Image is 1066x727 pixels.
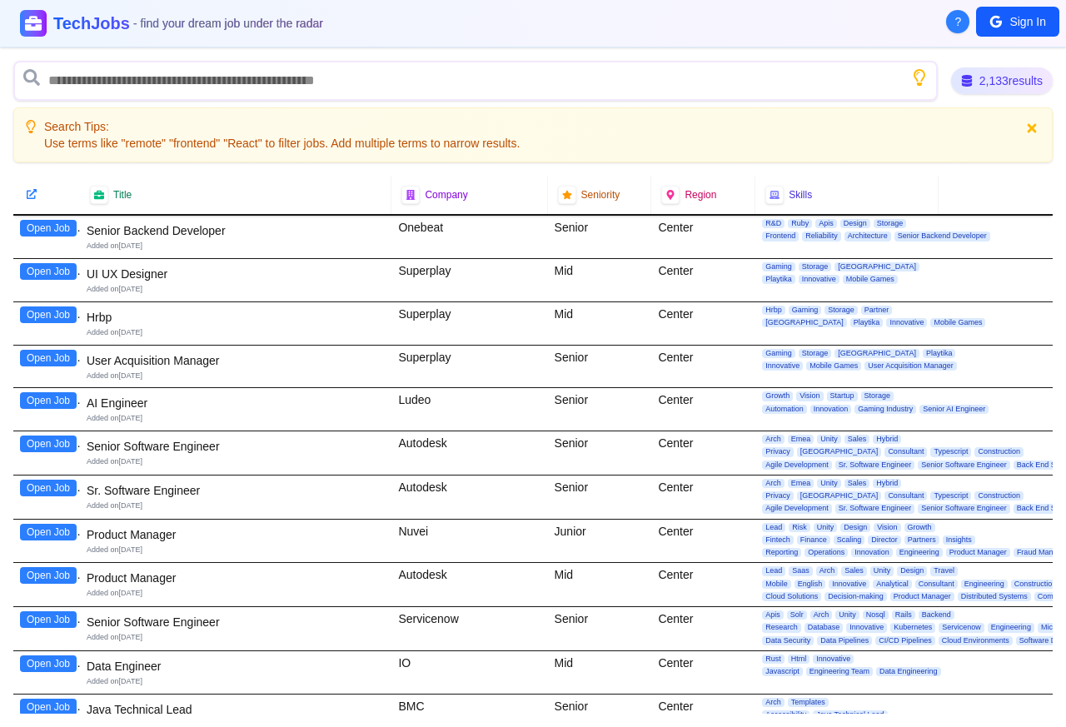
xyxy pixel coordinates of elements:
[20,567,77,584] button: Open Job
[919,405,989,414] span: Senior AI Engineer
[548,476,652,519] div: Senior
[548,346,652,388] div: Senior
[890,623,935,632] span: Kubernetes
[796,391,823,401] span: Vision
[20,699,77,715] button: Open Job
[87,632,385,643] div: Added on [DATE]
[87,413,385,424] div: Added on [DATE]
[391,302,547,345] div: Superplay
[861,391,894,401] span: Storage
[762,623,801,632] span: Research
[53,12,323,35] h1: TechJobs
[797,535,830,545] span: Finance
[651,259,755,301] div: Center
[651,216,755,258] div: Center
[930,566,958,575] span: Travel
[918,504,1010,513] span: Senior Software Engineer
[87,222,385,239] div: Senior Backend Developer
[799,349,832,358] span: Storage
[87,327,385,338] div: Added on [DATE]
[391,651,547,694] div: IO
[799,262,832,271] span: Storage
[87,500,385,511] div: Added on [DATE]
[946,548,1010,557] span: Product Manager
[87,570,385,586] div: Product Manager
[20,436,77,452] button: Open Job
[425,188,467,202] span: Company
[651,563,755,606] div: Center
[762,535,794,545] span: Fintech
[789,306,822,315] span: Gaming
[835,461,915,470] span: Sr. Software Engineer
[840,523,870,532] span: Design
[870,566,894,575] span: Unity
[874,523,900,532] span: Vision
[884,491,927,500] span: Consultant
[829,580,869,589] span: Innovative
[874,219,907,228] span: Storage
[930,318,985,327] span: Mobile Games
[835,504,915,513] span: Sr. Software Engineer
[890,592,954,601] span: Product Manager
[762,405,807,414] span: Automation
[834,262,919,271] span: [GEOGRAPHIC_DATA]
[651,520,755,563] div: Center
[804,623,844,632] span: Database
[788,655,810,664] span: Html
[20,392,77,409] button: Open Job
[904,523,935,532] span: Growth
[762,580,791,589] span: Mobile
[133,17,323,30] span: - find your dream job under the radar
[875,636,935,645] span: CI/CD Pipelines
[844,435,870,444] span: Sales
[824,592,887,601] span: Decision-making
[988,623,1034,632] span: Engineering
[958,592,1031,601] span: Distributed Systems
[817,435,841,444] span: Unity
[548,302,652,345] div: Mid
[87,526,385,543] div: Product Manager
[810,610,833,620] span: Arch
[911,69,928,86] button: Show search tips
[391,346,547,388] div: Superplay
[788,219,812,228] span: Ruby
[951,67,1053,94] div: 2,133 results
[873,435,901,444] span: Hybrid
[923,349,956,358] span: Playtika
[835,610,859,620] span: Unity
[87,676,385,687] div: Added on [DATE]
[873,580,912,589] span: Analytical
[391,563,547,606] div: Autodesk
[939,636,1013,645] span: Cloud Environments
[762,447,794,456] span: Privacy
[20,480,77,496] button: Open Job
[548,388,652,431] div: Senior
[548,607,652,650] div: Senior
[873,479,901,488] span: Hybrid
[806,361,861,371] span: Mobile Games
[87,658,385,675] div: Data Engineer
[548,563,652,606] div: Mid
[651,346,755,388] div: Center
[844,479,870,488] span: Sales
[824,306,858,315] span: Storage
[863,610,889,620] span: Nosql
[20,263,77,280] button: Open Job
[788,479,814,488] span: Emea
[795,580,826,589] span: English
[789,566,813,575] span: Saas
[762,710,809,720] span: Accessibility
[930,491,971,500] span: Typescript
[762,275,795,284] span: Playtika
[816,566,839,575] span: Arch
[813,655,854,664] span: Innovative
[813,710,887,720] span: Java Technical Lead
[762,461,832,470] span: Agile Development
[87,266,385,282] div: UI UX Designer
[762,262,795,271] span: Gaming
[915,580,958,589] span: Consultant
[651,476,755,519] div: Center
[548,216,652,258] div: Senior
[846,623,887,632] span: Innovative
[789,188,812,202] span: Skills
